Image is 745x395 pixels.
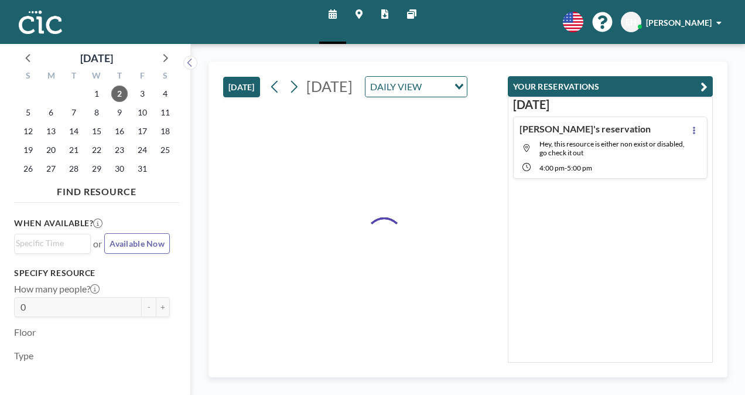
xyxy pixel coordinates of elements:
[111,161,128,177] span: Thursday, October 30, 2025
[15,234,90,252] div: Search for option
[111,123,128,139] span: Thursday, October 16, 2025
[20,142,36,158] span: Sunday, October 19, 2025
[156,297,170,317] button: +
[110,239,165,248] span: Available Now
[14,268,170,278] h3: Specify resource
[43,161,59,177] span: Monday, October 27, 2025
[111,86,128,102] span: Thursday, October 2, 2025
[539,139,685,157] span: Hey, this resource is either non exist or disabled, go check it out
[539,164,565,172] span: 4:00 PM
[368,79,424,94] span: DAILY VIEW
[157,123,173,139] span: Saturday, October 18, 2025
[43,104,59,121] span: Monday, October 6, 2025
[134,142,151,158] span: Friday, October 24, 2025
[14,181,179,197] h4: FIND RESOURCE
[20,161,36,177] span: Sunday, October 26, 2025
[513,97,708,112] h3: [DATE]
[153,69,176,84] div: S
[43,142,59,158] span: Monday, October 20, 2025
[66,142,82,158] span: Tuesday, October 21, 2025
[134,123,151,139] span: Friday, October 17, 2025
[20,123,36,139] span: Sunday, October 12, 2025
[306,77,353,95] span: [DATE]
[565,164,567,172] span: -
[88,161,105,177] span: Wednesday, October 29, 2025
[157,142,173,158] span: Saturday, October 25, 2025
[157,86,173,102] span: Saturday, October 4, 2025
[111,142,128,158] span: Thursday, October 23, 2025
[63,69,86,84] div: T
[142,297,156,317] button: -
[131,69,153,84] div: F
[19,11,62,34] img: organization-logo
[66,123,82,139] span: Tuesday, October 14, 2025
[223,77,260,97] button: [DATE]
[88,123,105,139] span: Wednesday, October 15, 2025
[16,237,84,250] input: Search for option
[88,86,105,102] span: Wednesday, October 1, 2025
[40,69,63,84] div: M
[425,79,447,94] input: Search for option
[43,123,59,139] span: Monday, October 13, 2025
[88,142,105,158] span: Wednesday, October 22, 2025
[157,104,173,121] span: Saturday, October 11, 2025
[626,17,637,28] span: EH
[365,77,467,97] div: Search for option
[14,350,33,362] label: Type
[20,104,36,121] span: Sunday, October 5, 2025
[66,104,82,121] span: Tuesday, October 7, 2025
[108,69,131,84] div: T
[80,50,113,66] div: [DATE]
[508,76,713,97] button: YOUR RESERVATIONS
[104,233,170,254] button: Available Now
[134,161,151,177] span: Friday, October 31, 2025
[646,18,712,28] span: [PERSON_NAME]
[567,164,592,172] span: 5:00 PM
[14,283,100,295] label: How many people?
[66,161,82,177] span: Tuesday, October 28, 2025
[14,326,36,338] label: Floor
[88,104,105,121] span: Wednesday, October 8, 2025
[520,123,651,135] h4: [PERSON_NAME]'s reservation
[134,104,151,121] span: Friday, October 10, 2025
[134,86,151,102] span: Friday, October 3, 2025
[86,69,108,84] div: W
[93,238,102,250] span: or
[17,69,40,84] div: S
[111,104,128,121] span: Thursday, October 9, 2025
